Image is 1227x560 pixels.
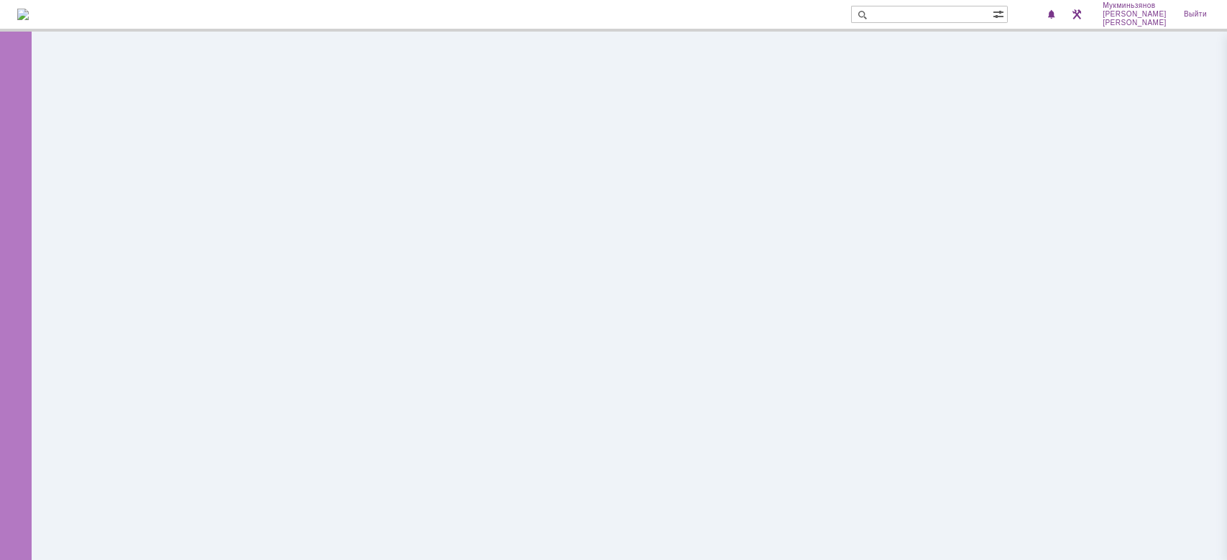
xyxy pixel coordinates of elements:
img: logo [17,9,29,20]
span: [PERSON_NAME] [1103,10,1167,19]
a: Перейти в интерфейс администратора [1068,6,1085,23]
span: Мукминьзянов [1103,1,1167,10]
span: Расширенный поиск [993,6,1007,20]
a: Перейти на домашнюю страницу [17,9,29,20]
span: [PERSON_NAME] [1103,19,1167,27]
